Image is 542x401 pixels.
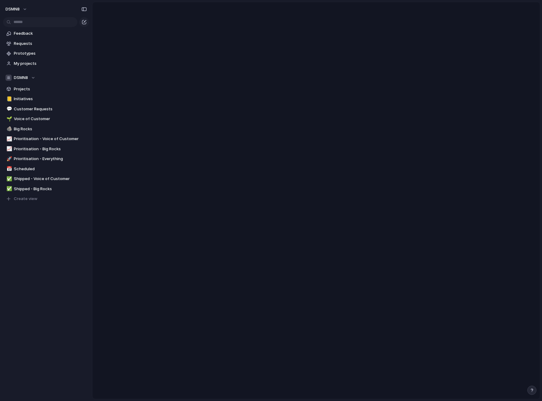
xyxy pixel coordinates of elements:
a: Prototypes [3,49,89,58]
a: 📈Prioritisation - Voice of Customer [3,134,89,143]
div: 🌱 [6,116,11,123]
button: 📈 [6,146,12,152]
button: 🌱 [6,116,12,122]
div: 📈 [6,136,11,143]
span: DSMN8 [14,75,28,81]
div: 💬 [6,105,11,112]
button: Create view [3,194,89,203]
button: 📈 [6,136,12,142]
a: ✅Shipped - Voice of Customer [3,174,89,183]
a: ✅Shipped - Big Rocks [3,184,89,194]
a: 📈Prioritisation - Big Rocks [3,144,89,154]
a: Feedback [3,29,89,38]
span: Prioritisation - Big Rocks [14,146,87,152]
span: Prioritisation - Everything [14,156,87,162]
span: Projects [14,86,87,92]
div: 🚀 [6,155,11,163]
span: Shipped - Big Rocks [14,186,87,192]
div: ✅ [6,175,11,183]
span: Initiatives [14,96,87,102]
a: 🚀Prioritisation - Everything [3,154,89,163]
a: My projects [3,59,89,68]
span: Feedback [14,30,87,37]
div: 🪨 [6,125,11,132]
button: ✅ [6,186,12,192]
button: DSMN8 [3,73,89,82]
div: 📈 [6,145,11,152]
a: 📅Scheduled [3,164,89,174]
div: 📅 [6,165,11,172]
span: My projects [14,61,87,67]
button: 📅 [6,166,12,172]
span: Big Rocks [14,126,87,132]
div: 📒 [6,96,11,103]
button: 🚀 [6,156,12,162]
span: DSMN8 [6,6,20,12]
a: 💬Customer Requests [3,104,89,114]
button: DSMN8 [3,4,30,14]
span: Shipped - Voice of Customer [14,176,87,182]
a: 📒Initiatives [3,94,89,104]
a: Requests [3,39,89,48]
span: Prioritisation - Voice of Customer [14,136,87,142]
a: 🪨Big Rocks [3,124,89,134]
span: Requests [14,41,87,47]
span: Create view [14,196,37,202]
span: Prototypes [14,50,87,57]
div: ✅ [6,185,11,192]
button: 💬 [6,106,12,112]
span: Voice of Customer [14,116,87,122]
button: ✅ [6,176,12,182]
span: Scheduled [14,166,87,172]
a: Projects [3,85,89,94]
a: 🌱Voice of Customer [3,114,89,124]
span: Customer Requests [14,106,87,112]
button: 🪨 [6,126,12,132]
button: 📒 [6,96,12,102]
